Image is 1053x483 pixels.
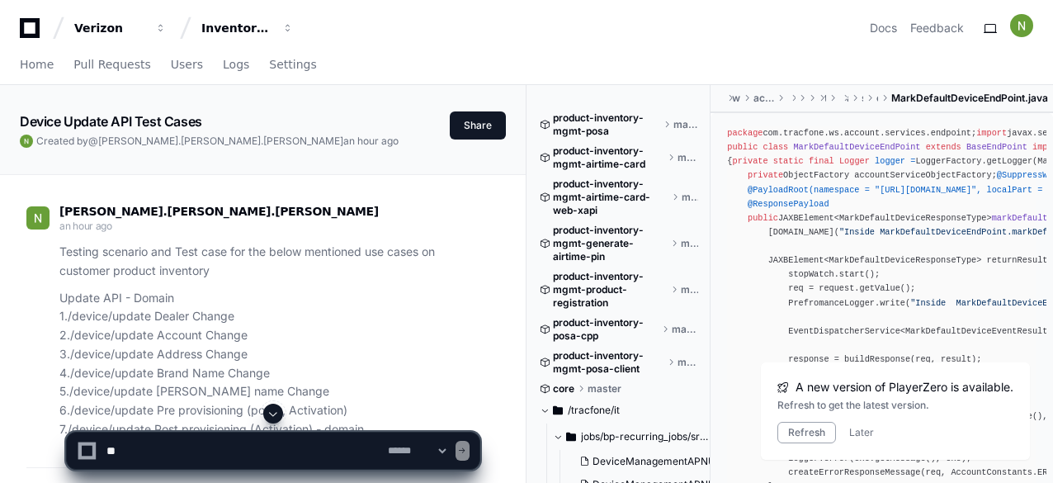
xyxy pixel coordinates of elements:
span: public [748,213,778,223]
span: package [727,128,763,138]
span: private [748,170,783,180]
button: Feedback [910,20,964,36]
span: product-inventory-mgmt-posa [553,111,660,138]
span: @ResponsePayload [748,199,829,209]
span: [PERSON_NAME].[PERSON_NAME].[PERSON_NAME] [59,205,379,218]
span: master [681,283,698,296]
span: MarkDefaultDeviceEndPoint [793,142,920,152]
span: Logger [839,156,870,166]
span: core [553,382,574,395]
a: Logs [223,46,249,84]
a: Users [171,46,203,84]
span: master [588,382,621,395]
img: ACg8ocIiWXJC7lEGJNqNt4FHmPVymFM05ITMeS-frqobA_m8IZ6TxA=s96-c [26,206,50,230]
button: Share [450,111,506,140]
span: master [678,356,699,369]
span: master [673,118,698,131]
div: Inventory Management [201,20,272,36]
span: BaseEndPoint [966,142,1027,152]
span: an hour ago [59,220,112,232]
span: @ [88,135,98,147]
span: product-inventory-posa-cpp [553,316,659,343]
img: ACg8ocIiWXJC7lEGJNqNt4FHmPVymFM05ITMeS-frqobA_m8IZ6TxA=s96-c [1010,14,1033,37]
span: public [727,142,758,152]
span: static [773,156,804,166]
span: endpoint [876,92,878,105]
app-text-character-animate: Device Update API Test Cases [20,113,202,130]
span: product-inventory-mgmt-generate-airtime-pin [553,224,668,263]
span: product-inventory-mgmt-product-registration [553,270,668,310]
button: /tracfone/it [540,397,698,424]
span: [PERSON_NAME].[PERSON_NAME].[PERSON_NAME] [98,135,343,147]
iframe: Open customer support [1000,429,1045,473]
span: Logs [223,59,249,69]
button: Refresh [777,422,836,443]
span: product-inventory-mgmt-airtime-card [553,144,664,171]
p: Testing scenario and Test case for the below mentioned use cases on customer product inventory [59,243,479,281]
button: Verizon [68,13,173,43]
span: master [672,323,698,336]
span: MarkDefaultDeviceEndPoint.java [891,92,1048,105]
button: Later [849,426,874,439]
img: ACg8ocIiWXJC7lEGJNqNt4FHmPVymFM05ITMeS-frqobA_m8IZ6TxA=s96-c [20,135,33,148]
a: Home [20,46,54,84]
span: A new version of PlayerZero is available. [796,379,1013,395]
span: Users [171,59,203,69]
p: Update API - Domain 1./device/update Dealer Change 2./device/update Account Change 3./device/upda... [59,289,479,439]
a: Pull Requests [73,46,150,84]
span: master [681,237,698,250]
span: private [733,156,768,166]
span: import [976,128,1007,138]
span: class [763,142,788,152]
span: extends [926,142,961,152]
span: account-web-services [753,92,774,105]
a: Settings [269,46,316,84]
span: product-inventory-mgmt-posa-client [553,349,664,376]
span: logger [875,156,905,166]
div: Verizon [74,20,145,36]
span: web-services [732,92,741,105]
span: Created by [36,135,399,148]
a: Docs [870,20,897,36]
span: services [862,92,863,105]
button: Inventory Management [195,13,300,43]
span: = [910,156,915,166]
span: Home [20,59,54,69]
span: product-inventory-mgmt-airtime-card-web-xapi [553,178,668,217]
span: Settings [269,59,316,69]
span: tracfone [824,92,826,105]
span: final [809,156,834,166]
span: Pull Requests [73,59,150,69]
svg: Directory [553,400,563,420]
span: master [682,191,698,204]
span: master [678,151,698,164]
span: an hour ago [343,135,399,147]
div: Refresh to get the latest version. [777,399,1013,412]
